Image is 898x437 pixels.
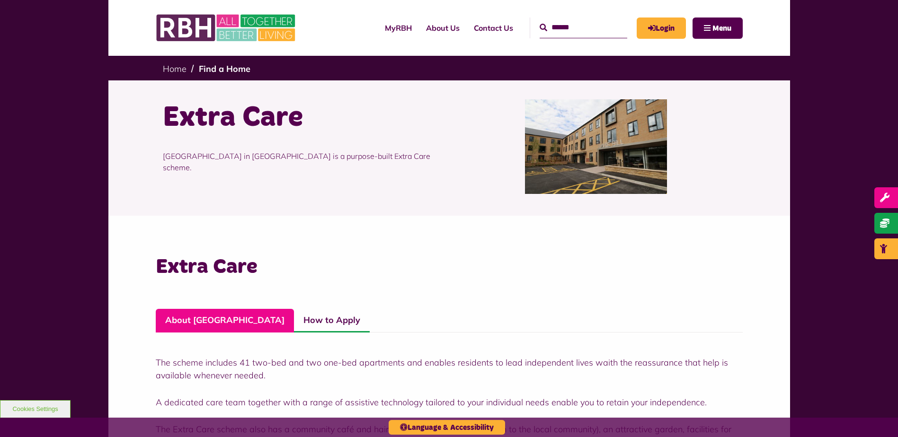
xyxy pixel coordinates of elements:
[156,253,743,280] h3: Extra Care
[712,25,731,32] span: Menu
[163,63,187,74] a: Home
[199,63,250,74] a: Find a Home
[419,15,467,41] a: About Us
[294,309,370,332] a: How to Apply
[467,15,520,41] a: Contact Us
[525,99,667,194] img: Hare Hill 108
[156,309,294,332] a: About [GEOGRAPHIC_DATA]
[389,420,505,435] button: Language & Accessibility
[163,99,442,136] h1: Extra Care
[163,136,442,187] p: [GEOGRAPHIC_DATA] in [GEOGRAPHIC_DATA] is a purpose-built Extra Care scheme.
[637,17,686,39] a: MyRBH
[156,356,743,382] p: The scheme includes 41 two-bed and two one-bed apartments and enables residents to lead independe...
[378,15,419,41] a: MyRBH
[156,396,743,409] p: A dedicated care team together with a range of assistive technology tailored to your individual n...
[156,9,298,46] img: RBH
[693,17,743,39] button: Navigation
